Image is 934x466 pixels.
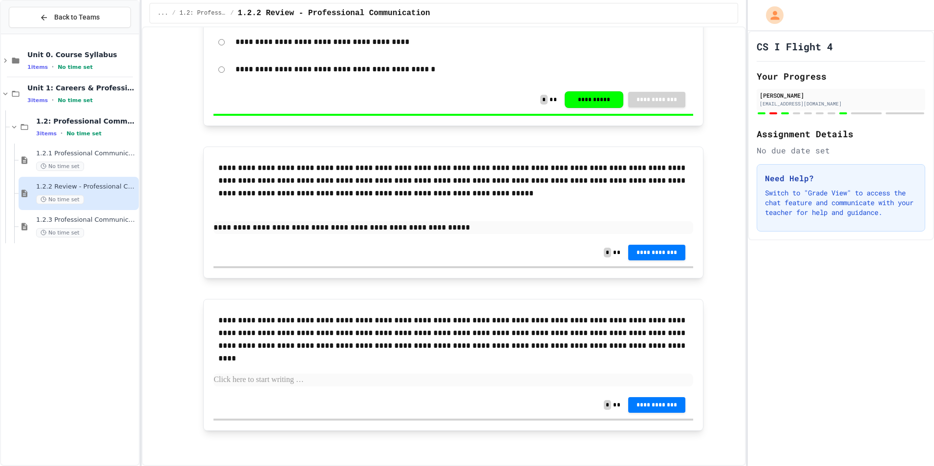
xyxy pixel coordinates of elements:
[66,130,102,137] span: No time set
[757,69,925,83] h2: Your Progress
[52,63,54,71] span: •
[36,117,137,126] span: 1.2: Professional Communication
[765,188,917,217] p: Switch to "Grade View" to access the chat feature and communicate with your teacher for help and ...
[36,195,84,204] span: No time set
[27,64,48,70] span: 1 items
[9,7,131,28] button: Back to Teams
[756,4,786,26] div: My Account
[238,7,430,19] span: 1.2.2 Review - Professional Communication
[757,127,925,141] h2: Assignment Details
[36,162,84,171] span: No time set
[36,183,137,191] span: 1.2.2 Review - Professional Communication
[52,96,54,104] span: •
[765,172,917,184] h3: Need Help?
[36,130,57,137] span: 3 items
[58,97,93,104] span: No time set
[760,100,922,107] div: [EMAIL_ADDRESS][DOMAIN_NAME]
[27,84,137,92] span: Unit 1: Careers & Professionalism
[36,216,137,224] span: 1.2.3 Professional Communication Challenge
[172,9,175,17] span: /
[757,145,925,156] div: No due date set
[760,91,922,100] div: [PERSON_NAME]
[158,9,169,17] span: ...
[36,149,137,158] span: 1.2.1 Professional Communication
[36,228,84,237] span: No time set
[61,129,63,137] span: •
[757,40,833,53] h1: CS I Flight 4
[27,97,48,104] span: 3 items
[27,50,137,59] span: Unit 0. Course Syllabus
[179,9,226,17] span: 1.2: Professional Communication
[58,64,93,70] span: No time set
[54,12,100,22] span: Back to Teams
[230,9,233,17] span: /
